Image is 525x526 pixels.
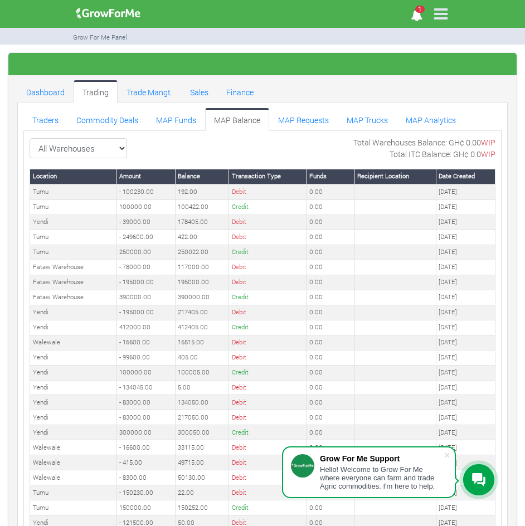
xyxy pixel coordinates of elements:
[269,108,338,130] a: MAP Requests
[175,380,229,395] td: 5.00
[147,108,205,130] a: MAP Funds
[307,365,354,380] td: 0.00
[175,455,229,470] td: 49715.00
[175,260,229,275] td: 117000.00
[307,215,354,230] td: 0.00
[229,260,307,275] td: Debit
[73,33,127,41] small: Grow For Me Panel
[436,410,495,425] td: [DATE]
[116,365,175,380] td: 100000.00
[353,137,495,148] p: Total Warehouses Balance: GH¢ 0.00
[30,455,117,470] td: Walewale
[175,485,229,500] td: 22.00
[229,470,307,485] td: Debit
[320,465,444,490] div: Hello! Welcome to Grow For Me where everyone can farm and trade Agric commodities. I'm here to help.
[217,80,262,103] a: Finance
[175,245,229,260] td: 250022.00
[229,440,307,455] td: Debit
[116,350,175,365] td: - 99600.00
[30,425,117,440] td: Yendi
[116,290,175,305] td: 390000.00
[30,199,117,215] td: Tumu
[436,500,495,515] td: [DATE]
[175,335,229,350] td: 16515.00
[229,365,307,380] td: Credit
[116,485,175,500] td: - 150230.00
[175,365,229,380] td: 100005.00
[181,80,217,103] a: Sales
[307,350,354,365] td: 0.00
[229,215,307,230] td: Debit
[436,455,495,470] td: [DATE]
[30,215,117,230] td: Yendi
[229,500,307,515] td: Credit
[205,108,269,130] a: MAP Balance
[436,199,495,215] td: [DATE]
[436,275,495,290] td: [DATE]
[175,199,229,215] td: 100422.00
[307,305,354,320] td: 0.00
[229,455,307,470] td: Debit
[116,320,175,335] td: 412000.00
[229,380,307,395] td: Debit
[320,454,444,463] div: Grow For Me Support
[116,410,175,425] td: - 83000.00
[436,365,495,380] td: [DATE]
[397,108,465,130] a: MAP Analytics
[116,440,175,455] td: - 16600.00
[30,335,117,350] td: Walewale
[436,395,495,410] td: [DATE]
[436,320,495,335] td: [DATE]
[175,275,229,290] td: 195000.00
[30,290,117,305] td: Fataw Warehouse
[23,108,67,130] a: Traders
[30,395,117,410] td: Yendi
[175,350,229,365] td: 405.00
[307,260,354,275] td: 0.00
[116,500,175,515] td: 150000.00
[307,500,354,515] td: 0.00
[116,230,175,245] td: - 249600.00
[481,137,495,148] span: WIP
[436,335,495,350] td: [DATE]
[30,169,117,184] th: Location
[307,290,354,305] td: 0.00
[436,245,495,260] td: [DATE]
[229,395,307,410] td: Debit
[118,80,181,103] a: Trade Mangt.
[436,184,495,199] td: [DATE]
[30,320,117,335] td: Yendi
[175,230,229,245] td: 422.00
[116,470,175,485] td: - 8300.00
[307,440,354,455] td: 0.00
[229,169,307,184] th: Transaction Type
[116,245,175,260] td: 250000.00
[30,485,117,500] td: Tumu
[116,169,175,184] th: Amount
[175,305,229,320] td: 217405.00
[116,275,175,290] td: - 195000.00
[307,410,354,425] td: 0.00
[30,275,117,290] td: Fataw Warehouse
[175,470,229,485] td: 50130.00
[436,290,495,305] td: [DATE]
[116,260,175,275] td: - 78000.00
[481,149,495,159] span: WIP
[307,199,354,215] td: 0.00
[229,425,307,440] td: Credit
[229,245,307,260] td: Credit
[116,425,175,440] td: 300000.00
[30,440,117,455] td: Walewale
[67,108,147,130] a: Commodity Deals
[30,350,117,365] td: Yendi
[229,485,307,500] td: Debit
[175,425,229,440] td: 300050.00
[307,335,354,350] td: 0.00
[436,230,495,245] td: [DATE]
[229,290,307,305] td: Credit
[116,305,175,320] td: - 195000.00
[116,380,175,395] td: - 134045.00
[30,380,117,395] td: Yendi
[436,380,495,395] td: [DATE]
[307,169,354,184] th: Funds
